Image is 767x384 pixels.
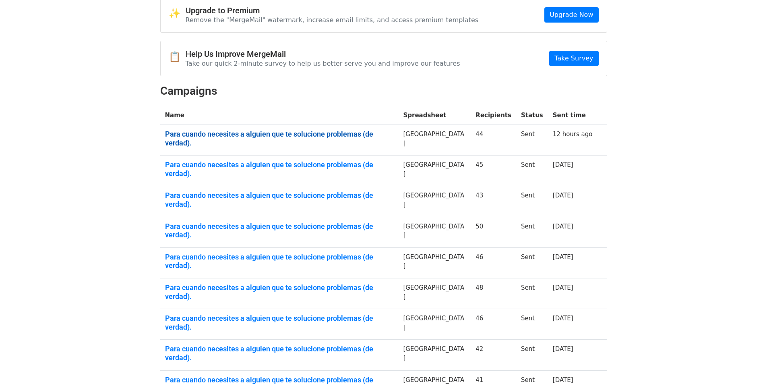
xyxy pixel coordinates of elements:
[165,130,394,147] a: Para cuando necesites a alguien que te solucione problemas (de verdad).
[398,278,471,309] td: [GEOGRAPHIC_DATA]
[516,217,548,247] td: Sent
[169,8,186,19] span: ✨
[398,309,471,340] td: [GEOGRAPHIC_DATA]
[548,106,597,125] th: Sent time
[398,247,471,278] td: [GEOGRAPHIC_DATA]
[398,340,471,370] td: [GEOGRAPHIC_DATA]
[160,84,607,98] h2: Campaigns
[471,340,516,370] td: 42
[186,6,479,15] h4: Upgrade to Premium
[553,223,573,230] a: [DATE]
[165,314,394,331] a: Para cuando necesites a alguien que te solucione problemas (de verdad).
[553,315,573,322] a: [DATE]
[516,309,548,340] td: Sent
[516,278,548,309] td: Sent
[398,156,471,186] td: [GEOGRAPHIC_DATA]
[165,160,394,178] a: Para cuando necesites a alguien que te solucione problemas (de verdad).
[398,125,471,156] td: [GEOGRAPHIC_DATA]
[398,186,471,217] td: [GEOGRAPHIC_DATA]
[471,278,516,309] td: 48
[553,253,573,261] a: [DATE]
[471,247,516,278] td: 46
[165,345,394,362] a: Para cuando necesites a alguien que te solucione problemas (de verdad).
[516,106,548,125] th: Status
[516,247,548,278] td: Sent
[549,51,598,66] a: Take Survey
[398,106,471,125] th: Spreadsheet
[186,49,460,59] h4: Help Us Improve MergeMail
[516,340,548,370] td: Sent
[471,106,516,125] th: Recipients
[165,283,394,301] a: Para cuando necesites a alguien que te solucione problemas (de verdad).
[169,51,186,63] span: 📋
[165,222,394,239] a: Para cuando necesites a alguien que te solucione problemas (de verdad).
[186,16,479,24] p: Remove the "MergeMail" watermark, increase email limits, and access premium templates
[471,217,516,247] td: 50
[160,106,399,125] th: Name
[516,186,548,217] td: Sent
[553,376,573,384] a: [DATE]
[727,345,767,384] iframe: Chat Widget
[165,191,394,208] a: Para cuando necesites a alguien que te solucione problemas (de verdad).
[471,156,516,186] td: 45
[516,125,548,156] td: Sent
[553,192,573,199] a: [DATE]
[471,125,516,156] td: 44
[553,284,573,291] a: [DATE]
[553,161,573,168] a: [DATE]
[471,186,516,217] td: 43
[186,59,460,68] p: Take our quick 2-minute survey to help us better serve you and improve our features
[471,309,516,340] td: 46
[516,156,548,186] td: Sent
[544,7,598,23] a: Upgrade Now
[398,217,471,247] td: [GEOGRAPHIC_DATA]
[165,253,394,270] a: Para cuando necesites a alguien que te solucione problemas (de verdad).
[553,345,573,353] a: [DATE]
[553,131,593,138] a: 12 hours ago
[727,345,767,384] div: Widget de chat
